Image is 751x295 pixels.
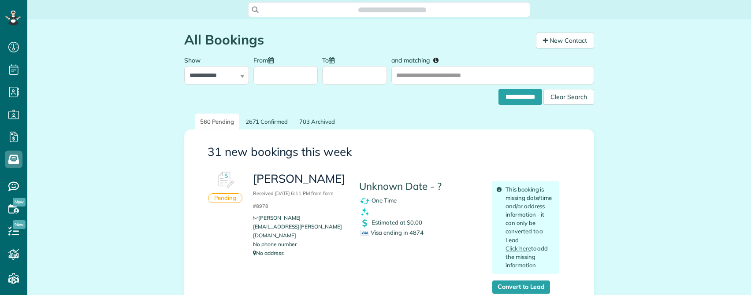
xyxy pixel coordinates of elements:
a: 560 Pending [195,114,239,130]
div: This booking is missing date/time and/or address information - it can only be converted to a Lead... [492,181,559,274]
a: Clear Search [543,90,594,97]
h1: All Bookings [184,33,529,47]
small: Received [DATE] 6:11 PM from form #8978 [253,190,334,209]
a: 2671 Confirmed [240,114,293,130]
img: recurrence_symbol_icon-7cc721a9f4fb8f7b0289d3d97f09a2e367b638918f1a67e51b1e7d8abe5fb8d8.png [359,195,370,206]
a: Click here [506,245,531,252]
a: Convert to Lead [492,280,550,294]
span: Visa ending in 4874 [360,229,423,236]
a: New Contact [536,33,594,48]
a: 703 Archived [294,114,340,130]
img: Booking #597131 [212,167,238,193]
label: and matching [391,52,445,68]
div: Pending [208,193,242,203]
span: Search ZenMaid… [367,5,417,14]
label: To [322,52,339,68]
h4: Unknown Date - ? [359,181,479,192]
img: dollar_symbol_icon-bd8a6898b2649ec353a9eba708ae97d8d7348bddd7d2aed9b7e4bf5abd9f4af5.png [359,218,370,229]
h3: 31 new bookings this week [208,146,571,159]
span: New [13,198,26,206]
a: [PERSON_NAME][EMAIL_ADDRESS][PERSON_NAME][DOMAIN_NAME] [253,214,342,239]
h3: [PERSON_NAME] [253,173,346,210]
div: Clear Search [543,89,594,105]
p: No address [253,249,346,258]
img: clean_symbol_icon-dd072f8366c07ea3eb8378bb991ecd12595f4b76d916a6f83395f9468ae6ecae.png [359,206,370,218]
span: New [13,220,26,229]
span: One Time [372,197,397,204]
label: From [253,52,278,68]
span: Estimated at $0.00 [372,219,422,226]
li: No phone number [253,240,346,249]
